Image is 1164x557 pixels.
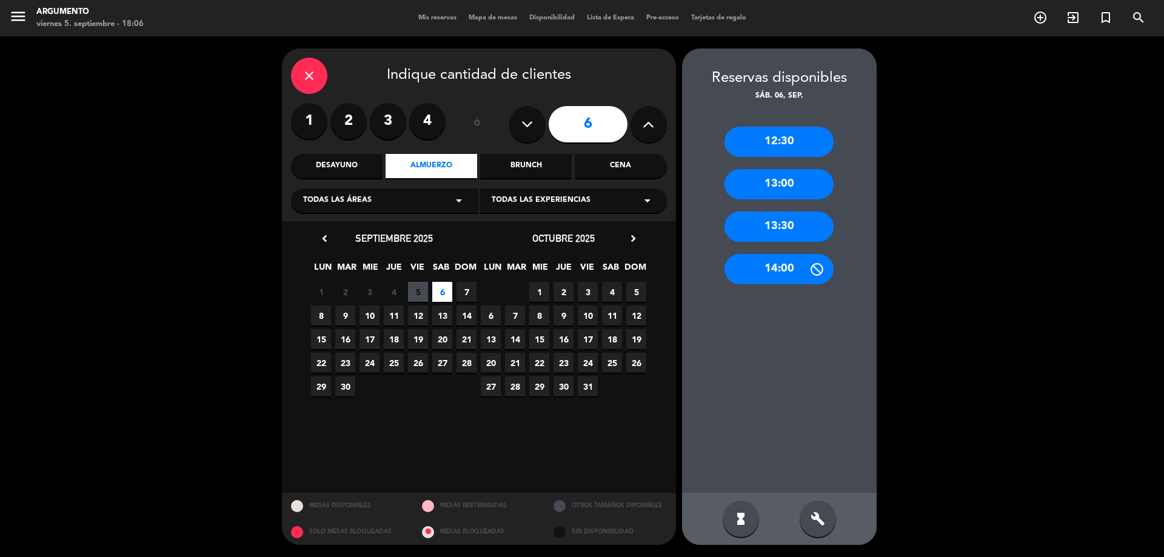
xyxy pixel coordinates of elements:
[360,329,380,349] span: 17
[682,67,877,90] div: Reservas disponibles
[355,232,433,244] span: septiembre 2025
[455,260,475,280] span: DOM
[1099,10,1113,25] i: turned_in_not
[384,305,404,325] span: 11
[529,305,549,325] span: 8
[505,353,525,373] span: 21
[335,376,355,396] span: 30
[408,353,428,373] span: 26
[481,329,501,349] span: 13
[505,305,525,325] span: 7
[370,103,406,139] label: 3
[335,282,355,302] span: 2
[626,353,646,373] span: 26
[554,353,574,373] span: 23
[360,260,380,280] span: MIE
[554,305,574,325] span: 9
[457,353,477,373] span: 28
[457,282,477,302] span: 7
[452,193,466,208] i: arrow_drop_down
[578,376,598,396] span: 31
[505,329,525,349] span: 14
[330,103,367,139] label: 2
[335,329,355,349] span: 16
[282,493,413,519] div: MESAS DISPONIBLES
[313,260,333,280] span: LUN
[523,15,581,21] span: Disponibilidad
[530,260,550,280] span: MIE
[724,127,834,157] div: 12:30
[432,305,452,325] span: 13
[432,329,452,349] span: 20
[483,260,503,280] span: LUN
[413,493,544,519] div: MESAS RESTRINGIDAS
[626,305,646,325] span: 12
[463,15,523,21] span: Mapa de mesas
[408,282,428,302] span: 5
[578,353,598,373] span: 24
[302,68,316,83] i: close
[291,154,383,178] div: Desayuno
[432,353,452,373] span: 27
[578,282,598,302] span: 3
[529,329,549,349] span: 15
[554,282,574,302] span: 2
[602,329,622,349] span: 18
[311,282,331,302] span: 1
[1066,10,1080,25] i: exit_to_app
[311,329,331,349] span: 15
[578,305,598,325] span: 10
[532,232,595,244] span: octubre 2025
[36,18,144,30] div: viernes 5. septiembre - 18:06
[291,103,327,139] label: 1
[544,519,676,545] div: SIN DISPONIBILIDAD
[577,260,597,280] span: VIE
[412,15,463,21] span: Mis reservas
[627,232,640,245] i: chevron_right
[335,305,355,325] span: 9
[384,282,404,302] span: 4
[724,254,834,284] div: 14:00
[9,7,27,30] button: menu
[282,519,413,545] div: SOLO MESAS BLOQUEADAS
[336,260,356,280] span: MAR
[291,58,667,94] div: Indique cantidad de clientes
[408,329,428,349] span: 19
[413,519,544,545] div: MESAS BLOQUEADAS
[626,329,646,349] span: 19
[384,329,404,349] span: 18
[554,376,574,396] span: 30
[544,493,676,519] div: OTROS TAMAÑOS DIPONIBLES
[734,512,748,526] i: hourglass_full
[303,195,372,207] span: Todas las áreas
[575,154,666,178] div: Cena
[602,282,622,302] span: 4
[554,260,574,280] span: JUE
[311,376,331,396] span: 29
[311,305,331,325] span: 8
[626,282,646,302] span: 5
[481,353,501,373] span: 20
[506,260,526,280] span: MAR
[360,282,380,302] span: 3
[384,260,404,280] span: JUE
[407,260,427,280] span: VIE
[360,353,380,373] span: 24
[311,353,331,373] span: 22
[529,353,549,373] span: 22
[481,305,501,325] span: 6
[811,512,825,526] i: build
[386,154,477,178] div: Almuerzo
[640,193,655,208] i: arrow_drop_down
[554,329,574,349] span: 16
[602,353,622,373] span: 25
[432,282,452,302] span: 6
[318,232,331,245] i: chevron_left
[409,103,446,139] label: 4
[36,6,144,18] div: Argumento
[685,15,752,21] span: Tarjetas de regalo
[360,305,380,325] span: 10
[9,7,27,25] i: menu
[481,376,501,396] span: 27
[529,376,549,396] span: 29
